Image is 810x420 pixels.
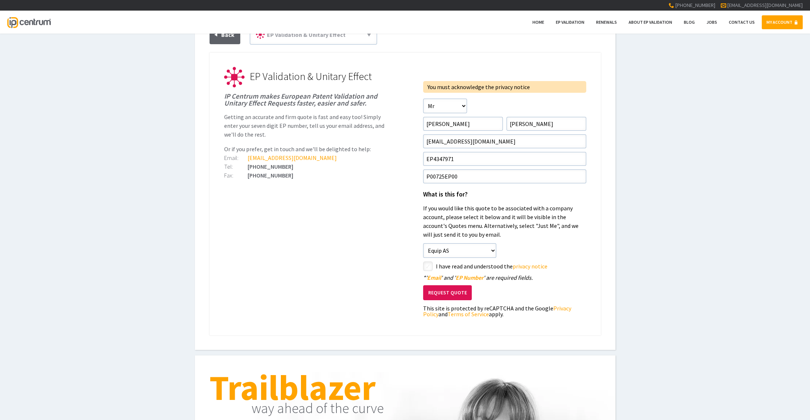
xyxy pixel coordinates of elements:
[423,204,586,239] p: If you would like this quote to be associated with a company account, please select it below and ...
[423,305,586,317] div: This site is protected by reCAPTCHA and the Google and apply.
[224,93,387,107] h1: IP Centrum makes European Patent Validation and Unitary Effect Requests faster, easier and safer.
[423,305,571,318] a: Privacy Policy
[551,15,589,29] a: EP Validation
[423,275,586,280] div: ' ' and ' ' are required fields.
[679,15,700,29] a: Blog
[727,2,803,8] a: [EMAIL_ADDRESS][DOMAIN_NAME]
[675,2,715,8] span: [PHONE_NUMBER]
[267,31,346,38] span: EP Validation & Unitary Effect
[224,112,387,139] p: Getting an accurate and firm quote is fast and easy too! Simply enter your seven digit EP number,...
[596,19,617,25] span: Renewals
[221,31,234,38] span: Back
[762,15,803,29] a: MY ACCOUNT
[528,15,549,29] a: Home
[556,19,584,25] span: EP Validation
[513,263,547,270] a: privacy notice
[707,19,717,25] span: Jobs
[423,169,586,183] input: Your Reference
[224,145,387,153] p: Or if you prefer, get in touch and we'll be delighted to help:
[629,19,672,25] span: About EP Validation
[684,19,695,25] span: Blog
[248,154,337,161] a: [EMAIL_ADDRESS][DOMAIN_NAME]
[624,15,677,29] a: About EP Validation
[423,261,433,271] label: styled-checkbox
[456,274,483,281] span: EP Number
[702,15,722,29] a: Jobs
[427,274,441,281] span: Email
[436,261,586,271] label: I have read and understood the
[724,15,760,29] a: Contact Us
[591,15,622,29] a: Renewals
[423,191,586,198] h1: What is this for?
[253,28,374,41] a: EP Validation & Unitary Effect
[224,164,248,169] div: Tel:
[423,134,586,148] input: Email
[448,310,489,318] a: Terms of Service
[532,19,544,25] span: Home
[224,172,248,178] div: Fax:
[7,11,50,34] a: IP Centrum
[224,164,387,169] div: [PHONE_NUMBER]
[506,117,586,131] input: Surname
[423,152,586,166] input: EP Number
[425,83,585,91] div: You must acknowledge the privacy notice
[423,117,503,131] input: First Name
[250,70,372,83] span: EP Validation & Unitary Effect
[210,26,240,44] a: Back
[224,155,248,161] div: Email:
[224,172,387,178] div: [PHONE_NUMBER]
[423,285,472,300] button: Request Quote
[729,19,755,25] span: Contact Us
